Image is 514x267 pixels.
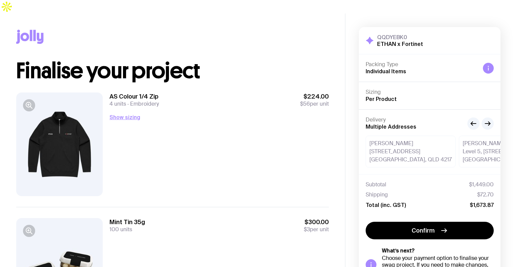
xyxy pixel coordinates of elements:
h2: ETHAN x Fortinet [377,41,423,47]
span: per unit [300,101,329,107]
button: Confirm [366,222,494,239]
span: 4 units [109,100,126,107]
span: Confirm [412,226,435,235]
span: per unit [304,226,329,233]
span: Subtotal [366,181,386,188]
h1: Finalise your project [16,60,329,82]
h4: Sizing [366,89,494,96]
h4: Packing Type [366,61,478,68]
h3: Mint Tin 35g [109,218,145,226]
h3: QQDYEBK0 [377,34,423,41]
button: Show sizing [109,113,140,121]
span: Shipping [366,191,388,198]
span: $1,449.00 [469,181,494,188]
span: $1,673.87 [470,202,494,208]
span: $224.00 [300,92,329,101]
span: 100 units [109,226,132,233]
h3: AS Colour 1/4 Zip [109,92,159,101]
span: Embroidery [126,100,159,107]
span: Individual Items [366,68,406,74]
h5: What’s next? [382,247,494,254]
h4: Delivery [366,116,462,123]
span: Per Product [366,96,397,102]
div: [PERSON_NAME] [STREET_ADDRESS] [GEOGRAPHIC_DATA], QLD 4217 [366,136,456,167]
span: $3 [304,226,310,233]
span: Total (inc. GST) [366,202,406,208]
span: Multiple Addresses [366,124,416,130]
span: $56 [300,100,310,107]
span: $72.70 [477,191,494,198]
span: $300.00 [304,218,329,226]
